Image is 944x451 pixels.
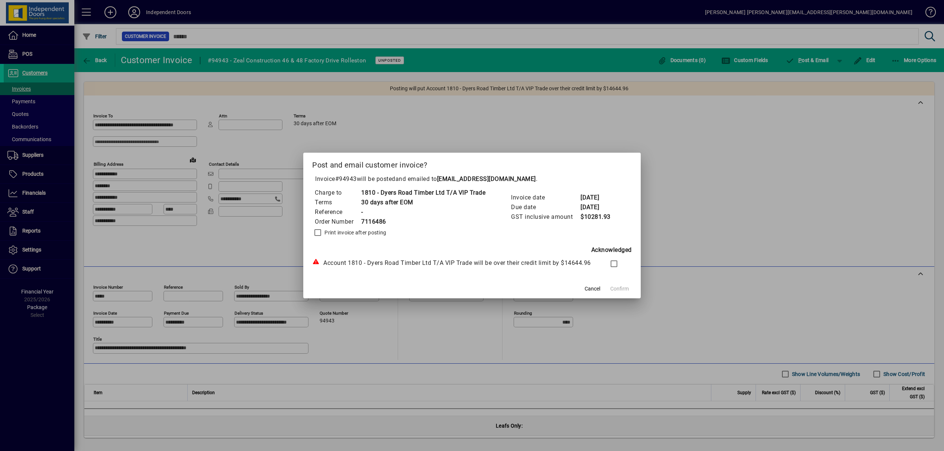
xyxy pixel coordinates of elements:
td: - [361,207,485,217]
div: Acknowledged [312,246,632,254]
span: Cancel [585,285,600,293]
span: #94943 [335,175,357,182]
td: Reference [314,207,361,217]
td: GST inclusive amount [511,212,580,222]
td: Due date [511,202,580,212]
td: Terms [314,198,361,207]
td: 30 days after EOM [361,198,485,207]
p: Invoice will be posted . [312,175,632,184]
label: Print invoice after posting [323,229,386,236]
td: Order Number [314,217,361,227]
td: 1810 - Dyers Road Timber Ltd T/A VIP Trade [361,188,485,198]
td: Invoice date [511,193,580,202]
span: and emailed to [395,175,536,182]
td: Charge to [314,188,361,198]
button: Cancel [581,282,604,295]
td: $10281.93 [580,212,611,222]
b: [EMAIL_ADDRESS][DOMAIN_NAME] [437,175,536,182]
h2: Post and email customer invoice? [303,153,641,174]
td: [DATE] [580,193,611,202]
td: 7116486 [361,217,485,227]
td: [DATE] [580,202,611,212]
div: Account 1810 - Dyers Road Timber Ltd T/A VIP Trade will be over their credit limit by $14644.96 [312,259,595,267]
